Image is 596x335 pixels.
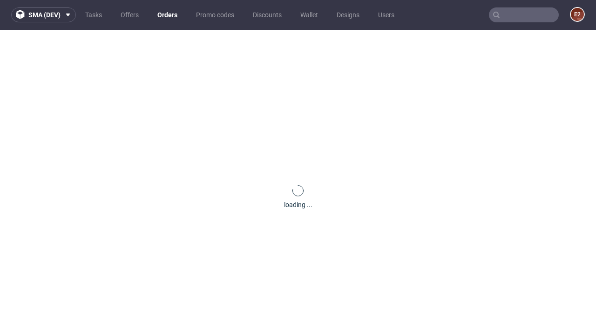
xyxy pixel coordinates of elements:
a: Offers [115,7,144,22]
button: sma (dev) [11,7,76,22]
span: sma (dev) [28,12,61,18]
a: Orders [152,7,183,22]
a: Wallet [295,7,324,22]
div: loading ... [284,200,312,209]
a: Discounts [247,7,287,22]
a: Users [372,7,400,22]
a: Promo codes [190,7,240,22]
figcaption: e2 [571,8,584,21]
a: Tasks [80,7,108,22]
a: Designs [331,7,365,22]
